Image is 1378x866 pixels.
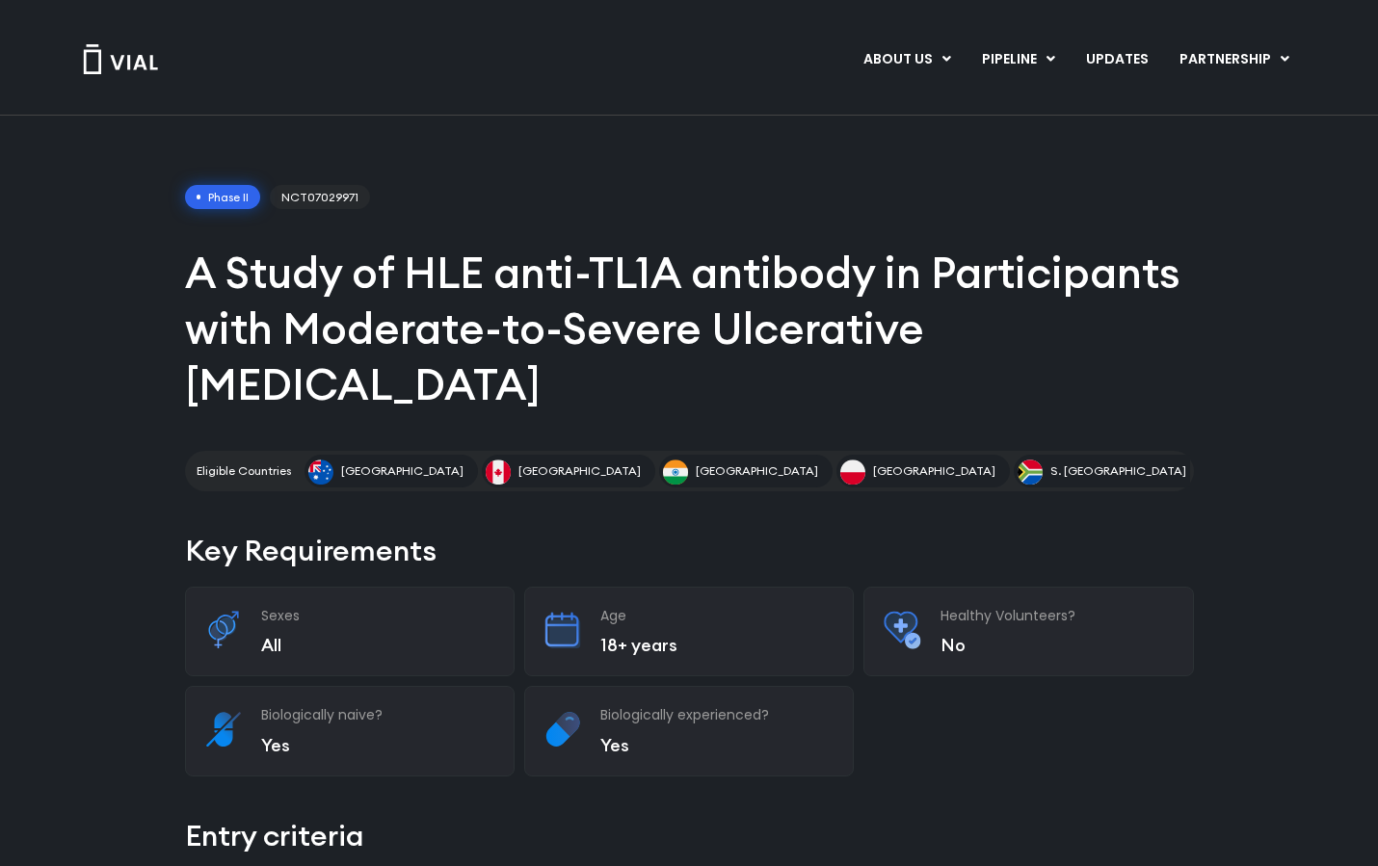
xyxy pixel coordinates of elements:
p: All [261,634,494,656]
h2: Key Requirements [185,530,1194,571]
img: Australia [308,459,333,485]
p: 18+ years [600,634,834,656]
p: Yes [261,734,494,756]
h3: Biologically experienced? [600,706,834,723]
h1: A Study of HLE anti-TL1A antibody in Participants with Moderate-to-Severe Ulcerative [MEDICAL_DATA] [185,245,1194,412]
span: [GEOGRAPHIC_DATA] [696,462,818,480]
span: Phase II [185,185,261,210]
span: [GEOGRAPHIC_DATA] [873,462,995,480]
h2: Eligible Countries [197,462,291,480]
h2: Entry criteria [185,815,1194,856]
h3: Biologically naive? [261,706,494,723]
p: No [941,634,1174,656]
img: Canada [486,459,511,485]
a: PIPELINEMenu Toggle [967,43,1070,76]
img: Vial Logo [82,44,159,74]
img: S. Africa [1018,459,1043,485]
span: NCT07029971 [270,185,370,210]
h3: Healthy Volunteers? [941,607,1174,624]
a: ABOUT USMenu Toggle [848,43,966,76]
h3: Age [600,607,834,624]
p: Yes [600,734,834,756]
h3: Sexes [261,607,494,624]
img: India [663,459,688,485]
a: PARTNERSHIPMenu Toggle [1164,43,1305,76]
span: [GEOGRAPHIC_DATA] [341,462,464,480]
img: Poland [840,459,865,485]
span: [GEOGRAPHIC_DATA] [518,462,641,480]
span: S. [GEOGRAPHIC_DATA] [1050,462,1186,480]
a: UPDATES [1071,43,1163,76]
